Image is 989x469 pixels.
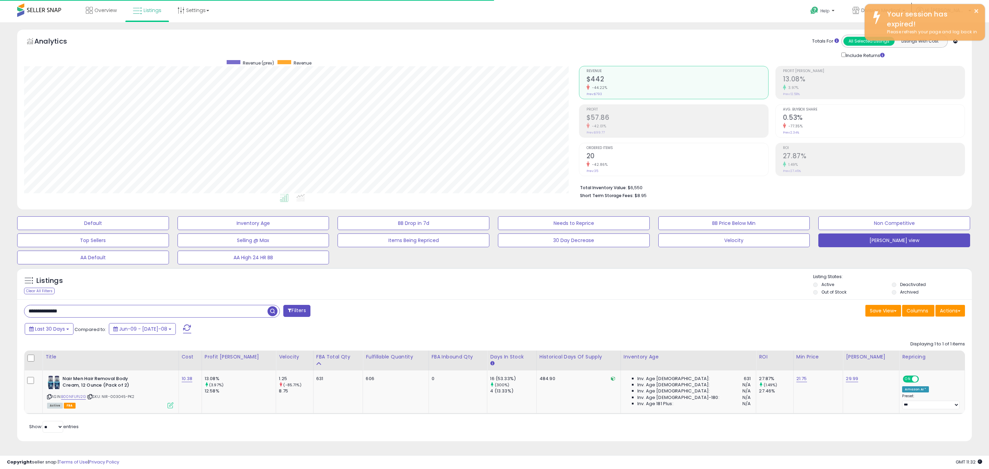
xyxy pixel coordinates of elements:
[861,7,900,14] span: Division Medical
[974,7,979,15] button: ×
[432,353,485,361] div: FBA inbound Qty
[843,37,895,46] button: All Selected Listings
[783,146,965,150] span: ROI
[783,69,965,73] span: Profit [PERSON_NAME]
[935,305,965,317] button: Actions
[637,401,673,407] span: Inv. Age 181 Plus:
[182,353,199,361] div: Cost
[144,7,161,14] span: Listings
[498,233,650,247] button: 30 Day Decrease
[918,376,929,382] span: OFF
[783,75,965,84] h2: 13.08%
[87,394,135,399] span: | SKU: NIR-003045-PK2
[7,459,119,466] div: seller snap | |
[205,376,276,382] div: 13.08%
[17,233,169,247] button: Top Sellers
[25,323,73,335] button: Last 30 Days
[836,51,893,59] div: Include Returns
[637,394,719,401] span: Inv. Age [DEMOGRAPHIC_DATA]-180:
[64,403,76,409] span: FBA
[587,114,768,123] h2: $57.86
[590,85,607,90] small: -44.22%
[846,353,896,361] div: [PERSON_NAME]
[109,323,176,335] button: Jun-09 - [DATE]-08
[900,289,919,295] label: Archived
[786,162,798,167] small: 1.49%
[902,394,959,409] div: Preset:
[316,353,360,361] div: FBA Total Qty
[910,341,965,347] div: Displaying 1 to 1 of 1 items
[36,276,63,286] h5: Listings
[742,382,751,388] span: N/A
[587,146,768,150] span: Ordered Items
[783,169,801,173] small: Prev: 27.46%
[587,130,605,135] small: Prev: $99.77
[783,92,800,96] small: Prev: 12.58%
[89,459,119,465] a: Privacy Policy
[812,38,839,45] div: Totals For
[637,388,710,394] span: Inv. Age [DEMOGRAPHIC_DATA]:
[539,376,615,382] div: 484.90
[366,376,423,382] div: 606
[783,152,965,161] h2: 27.87%
[279,376,313,382] div: 1.25
[205,388,276,394] div: 12.58%
[29,423,79,430] span: Show: entries
[316,376,358,382] div: 631
[294,60,311,66] span: Revenue
[178,233,329,247] button: Selling @ Max
[742,388,751,394] span: N/A
[47,403,63,409] span: All listings currently available for purchase on Amazon
[587,92,602,96] small: Prev: $793
[182,375,193,382] a: 10.38
[490,388,536,394] div: 4 (13.33%)
[759,376,793,382] div: 27.87%
[587,152,768,161] h2: 20
[366,353,425,361] div: Fulfillable Quantity
[209,382,224,388] small: (3.97%)
[783,114,965,123] h2: 0.53%
[882,29,980,35] div: Please refresh your page and log back in
[539,353,618,361] div: Historical Days Of Supply
[17,251,169,264] button: AA Default
[587,108,768,112] span: Profit
[24,288,55,294] div: Clear All Filters
[805,1,841,22] a: Help
[894,37,945,46] button: Listings With Cost
[783,130,799,135] small: Prev: 2.34%
[47,376,61,389] img: 51ovasVtwoL._SL40_.jpg
[904,376,912,382] span: ON
[94,7,117,14] span: Overview
[490,376,536,382] div: 16 (53.33%)
[902,386,929,392] div: Amazon AI *
[279,353,310,361] div: Velocity
[658,233,810,247] button: Velocity
[810,6,819,15] i: Get Help
[587,169,598,173] small: Prev: 35
[580,185,627,191] b: Total Inventory Value:
[338,216,489,230] button: BB Drop in 7d
[495,382,510,388] small: (300%)
[45,353,176,361] div: Title
[742,401,751,407] span: N/A
[338,233,489,247] button: Items Being Repriced
[846,375,858,382] a: 29.99
[178,216,329,230] button: Inventory Age
[783,108,965,112] span: Avg. Buybox Share
[624,353,753,361] div: Inventory Age
[742,394,751,401] span: N/A
[900,282,926,287] label: Deactivated
[818,233,970,247] button: [PERSON_NAME] view
[34,36,80,48] h5: Analytics
[490,353,533,361] div: Days In Stock
[902,353,962,361] div: Repricing
[205,353,273,361] div: Profit [PERSON_NAME]
[635,192,647,199] span: $8.95
[637,376,710,382] span: Inv. Age [DEMOGRAPHIC_DATA]:
[796,353,840,361] div: Min Price
[637,382,710,388] span: Inv. Age [DEMOGRAPHIC_DATA]:
[590,124,606,129] small: -42.01%
[820,8,830,14] span: Help
[786,124,803,129] small: -77.35%
[243,60,274,66] span: Revenue (prev)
